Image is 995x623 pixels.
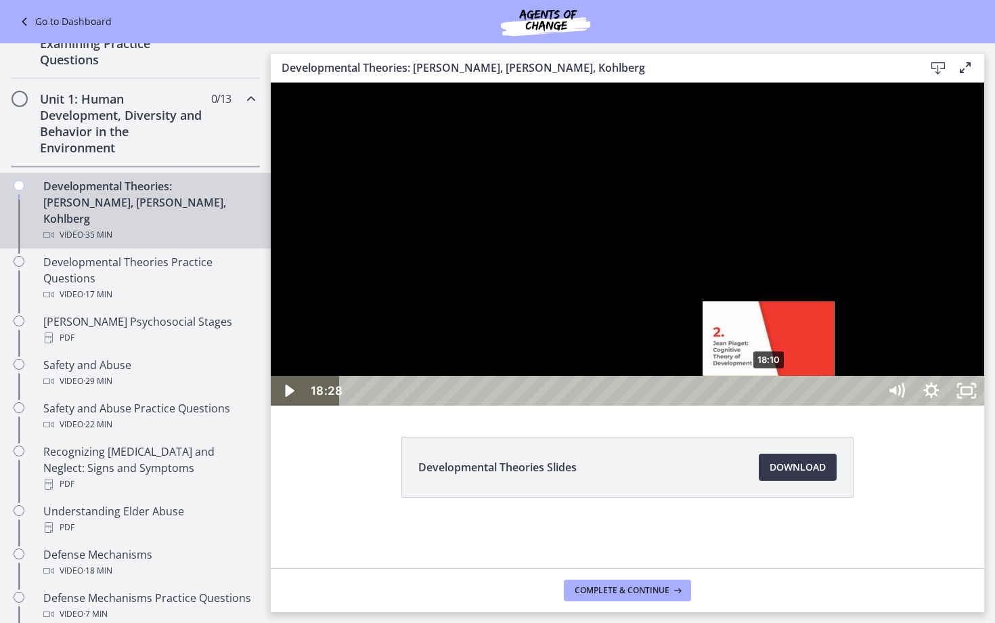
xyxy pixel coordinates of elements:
[608,293,643,323] button: Mute
[40,19,205,68] h2: Strategy: Approaching and Examining Practice Questions
[43,286,255,303] div: Video
[43,563,255,579] div: Video
[16,14,112,30] a: Go to Dashboard
[464,5,627,38] img: Agents of Change
[43,444,255,492] div: Recognizing [MEDICAL_DATA] and Neglect: Signs and Symptoms
[575,585,669,596] span: Complete & continue
[43,227,255,243] div: Video
[418,459,577,475] span: Developmental Theories Slides
[83,286,112,303] span: · 17 min
[271,83,984,406] iframe: Video Lesson
[211,91,231,107] span: 0 / 13
[83,373,112,389] span: · 29 min
[43,373,255,389] div: Video
[678,293,713,323] button: Unfullscreen
[83,416,112,433] span: · 22 min
[83,563,112,579] span: · 18 min
[43,400,255,433] div: Safety and Abuse Practice Questions
[43,314,255,346] div: [PERSON_NAME] Psychosocial Stages
[43,606,255,622] div: Video
[43,330,255,346] div: PDF
[83,606,108,622] span: · 7 min
[43,416,255,433] div: Video
[43,519,255,536] div: PDF
[43,476,255,492] div: PDF
[43,254,255,303] div: Developmental Theories Practice Questions
[43,178,255,243] div: Developmental Theories: [PERSON_NAME], [PERSON_NAME], Kohlberg
[564,580,691,601] button: Complete & continue
[43,590,255,622] div: Defense Mechanisms Practice Questions
[83,227,112,243] span: · 35 min
[43,503,255,536] div: Understanding Elder Abuse
[643,293,678,323] button: Show settings menu
[759,454,837,481] a: Download
[770,459,826,475] span: Download
[40,91,205,156] h2: Unit 1: Human Development, Diversity and Behavior in the Environment
[282,60,903,76] h3: Developmental Theories: [PERSON_NAME], [PERSON_NAME], Kohlberg
[43,546,255,579] div: Defense Mechanisms
[43,357,255,389] div: Safety and Abuse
